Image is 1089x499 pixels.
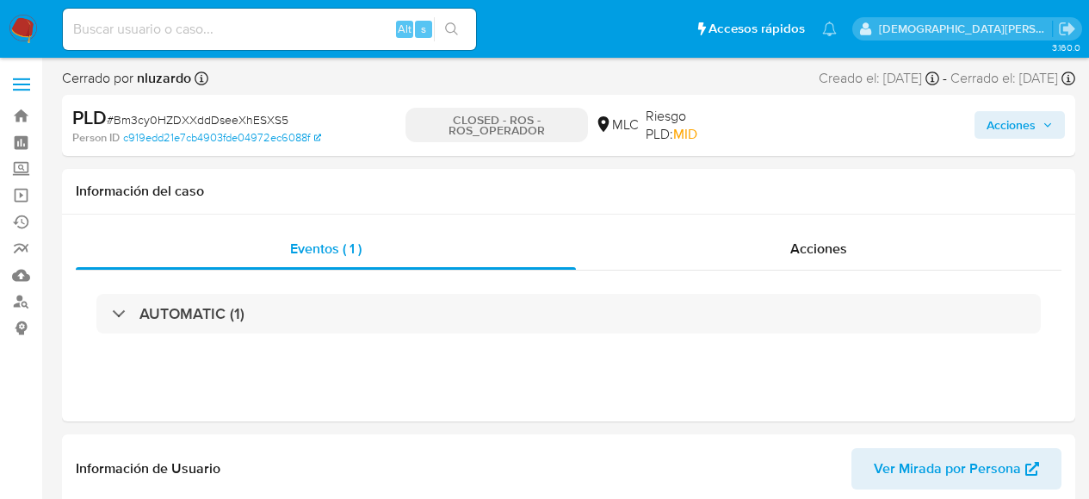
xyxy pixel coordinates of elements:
[790,239,847,259] span: Acciones
[76,183,1061,200] h1: Información del caso
[975,111,1065,139] button: Acciones
[879,21,1053,37] p: cristian.porley@mercadolibre.com
[139,304,244,323] h3: AUTOMATIC (1)
[72,130,120,146] b: Person ID
[434,17,469,41] button: search-icon
[851,448,1061,490] button: Ver Mirada por Persona
[950,69,1075,88] div: Cerrado el: [DATE]
[874,448,1021,490] span: Ver Mirada por Persona
[72,103,107,131] b: PLD
[63,18,476,41] input: Buscar usuario o caso...
[595,115,639,134] div: MLC
[398,21,411,37] span: Alt
[405,108,588,142] p: CLOSED - ROS - ROS_OPERADOR
[123,130,321,146] a: c919edd21e7cb4903fde04972ec6088f
[646,107,732,144] span: Riesgo PLD:
[943,69,947,88] span: -
[987,111,1036,139] span: Acciones
[708,20,805,38] span: Accesos rápidos
[107,111,288,128] span: # Bm3cy0HZDXXddDseeXhESXS5
[290,239,362,259] span: Eventos ( 1 )
[819,69,939,88] div: Creado el: [DATE]
[822,22,837,36] a: Notificaciones
[133,68,191,88] b: nluzardo
[673,124,697,144] span: MID
[421,21,426,37] span: s
[76,460,220,477] h1: Información de Usuario
[1058,20,1076,38] a: Salir
[96,294,1041,334] div: AUTOMATIC (1)
[62,69,191,88] span: Cerrado por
